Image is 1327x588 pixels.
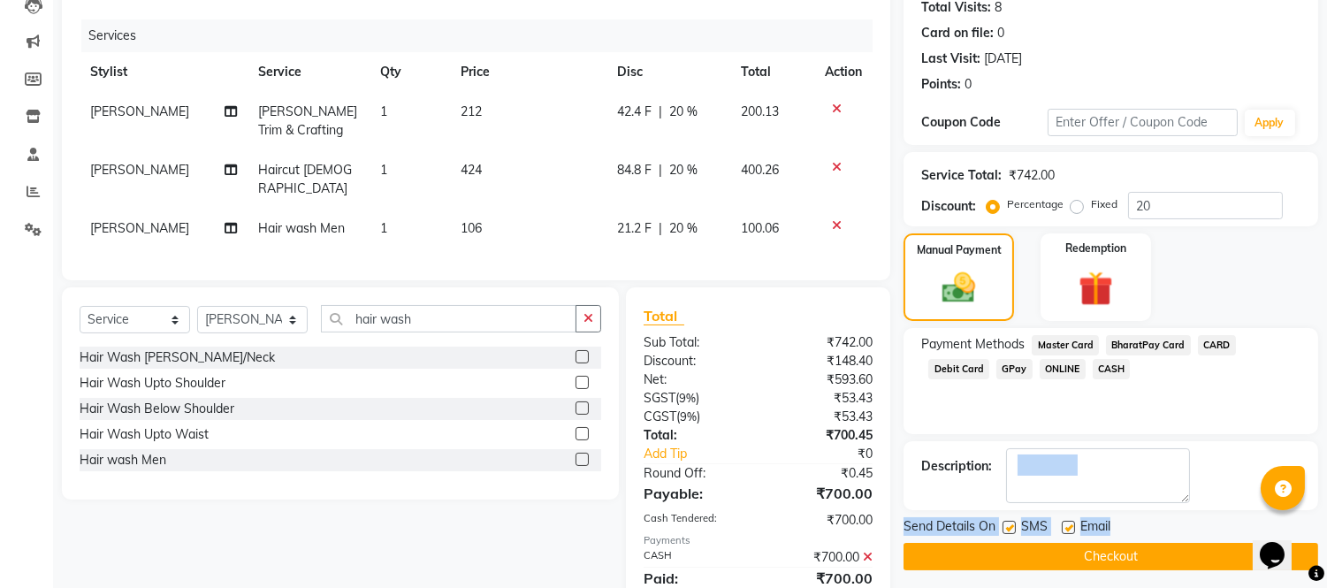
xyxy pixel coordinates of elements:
label: Percentage [1007,196,1064,212]
div: ₹148.40 [759,352,887,370]
div: Discount: [630,352,759,370]
div: Payable: [630,483,759,504]
th: Disc [607,52,731,92]
input: Enter Offer / Coupon Code [1048,109,1237,136]
th: Price [450,52,606,92]
img: _gift.svg [1068,267,1124,310]
th: Stylist [80,52,248,92]
div: ₹700.00 [759,511,887,530]
a: Add Tip [630,445,780,463]
div: CASH [630,548,759,567]
div: ( ) [630,408,759,426]
span: | [660,219,663,238]
div: Net: [630,370,759,389]
div: Hair Wash Upto Shoulder [80,374,225,393]
div: Hair Wash Upto Waist [80,425,209,444]
label: Redemption [1065,241,1126,256]
input: Search or Scan [321,305,576,332]
span: | [660,161,663,179]
span: 20 % [670,219,698,238]
div: Sub Total: [630,333,759,352]
div: 0 [965,75,972,94]
span: BharatPay Card [1106,335,1191,355]
div: Points: [921,75,961,94]
div: ₹53.43 [759,408,887,426]
span: 1 [380,162,387,178]
span: 1 [380,103,387,119]
label: Fixed [1091,196,1117,212]
span: 9% [680,409,697,424]
span: Haircut [DEMOGRAPHIC_DATA] [258,162,352,196]
span: 21.2 F [618,219,652,238]
span: GPay [996,359,1033,379]
span: ONLINE [1040,359,1086,379]
div: Hair wash Men [80,451,166,470]
span: CGST [644,409,676,424]
div: Coupon Code [921,113,1048,132]
div: ( ) [630,389,759,408]
span: 100.06 [742,220,780,236]
div: Hair Wash [PERSON_NAME]/Neck [80,348,275,367]
span: | [660,103,663,121]
span: 20 % [670,103,698,121]
span: Send Details On [904,517,995,539]
div: ₹700.45 [759,426,887,445]
div: Payments [644,533,873,548]
span: [PERSON_NAME] [90,220,189,236]
div: ₹700.00 [759,548,887,567]
span: 400.26 [742,162,780,178]
div: Cash Tendered: [630,511,759,530]
span: 212 [461,103,482,119]
span: Payment Methods [921,335,1025,354]
div: Round Off: [630,464,759,483]
span: 9% [679,391,696,405]
span: [PERSON_NAME] [90,162,189,178]
button: Checkout [904,543,1318,570]
iframe: chat widget [1253,517,1309,570]
div: ₹593.60 [759,370,887,389]
span: SMS [1021,517,1048,539]
span: 1 [380,220,387,236]
span: Email [1080,517,1110,539]
div: Service Total: [921,166,1002,185]
div: ₹742.00 [759,333,887,352]
div: Discount: [921,197,976,216]
div: 0 [997,24,1004,42]
div: Services [81,19,886,52]
span: 42.4 F [618,103,652,121]
th: Service [248,52,370,92]
span: 424 [461,162,482,178]
div: ₹0.45 [759,464,887,483]
img: _cash.svg [932,269,985,307]
span: Master Card [1032,335,1099,355]
div: Card on file: [921,24,994,42]
th: Total [731,52,815,92]
th: Qty [370,52,451,92]
span: [PERSON_NAME] [90,103,189,119]
div: Total: [630,426,759,445]
span: Debit Card [928,359,989,379]
div: ₹53.43 [759,389,887,408]
div: ₹742.00 [1009,166,1055,185]
th: Action [814,52,873,92]
span: Hair wash Men [258,220,345,236]
div: Description: [921,457,992,476]
span: Total [644,307,684,325]
div: ₹700.00 [759,483,887,504]
span: 84.8 F [618,161,652,179]
span: CASH [1093,359,1131,379]
div: ₹0 [780,445,887,463]
div: Last Visit: [921,50,980,68]
div: Hair Wash Below Shoulder [80,400,234,418]
button: Apply [1245,110,1295,136]
span: SGST [644,390,675,406]
span: 20 % [670,161,698,179]
span: [PERSON_NAME] Trim & Crafting [258,103,357,138]
div: [DATE] [984,50,1022,68]
span: 106 [461,220,482,236]
span: 200.13 [742,103,780,119]
span: CARD [1198,335,1236,355]
label: Manual Payment [917,242,1002,258]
